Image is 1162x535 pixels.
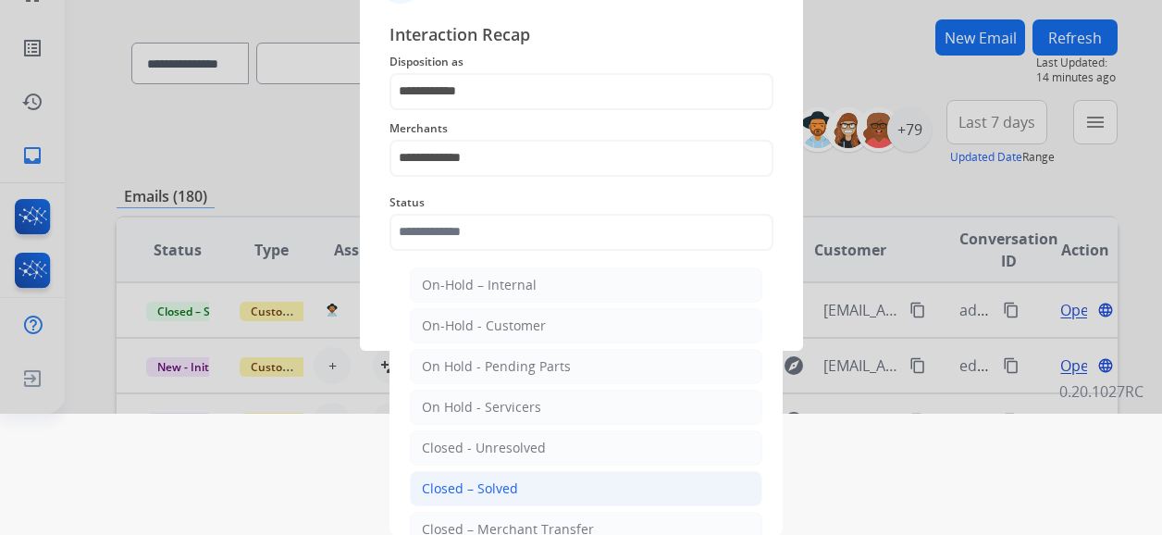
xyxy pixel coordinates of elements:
div: Closed - Unresolved [422,439,546,457]
span: Disposition as [389,51,773,73]
div: On Hold - Servicers [422,398,541,417]
span: Merchants [389,118,773,140]
div: On Hold - Pending Parts [422,357,571,376]
div: On-Hold - Customer [422,317,546,335]
span: Interaction Recap [389,21,773,51]
div: On-Hold – Internal [422,276,537,294]
p: 0.20.1027RC [1059,380,1143,403]
span: Status [389,192,773,214]
div: Closed – Solved [422,479,518,498]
